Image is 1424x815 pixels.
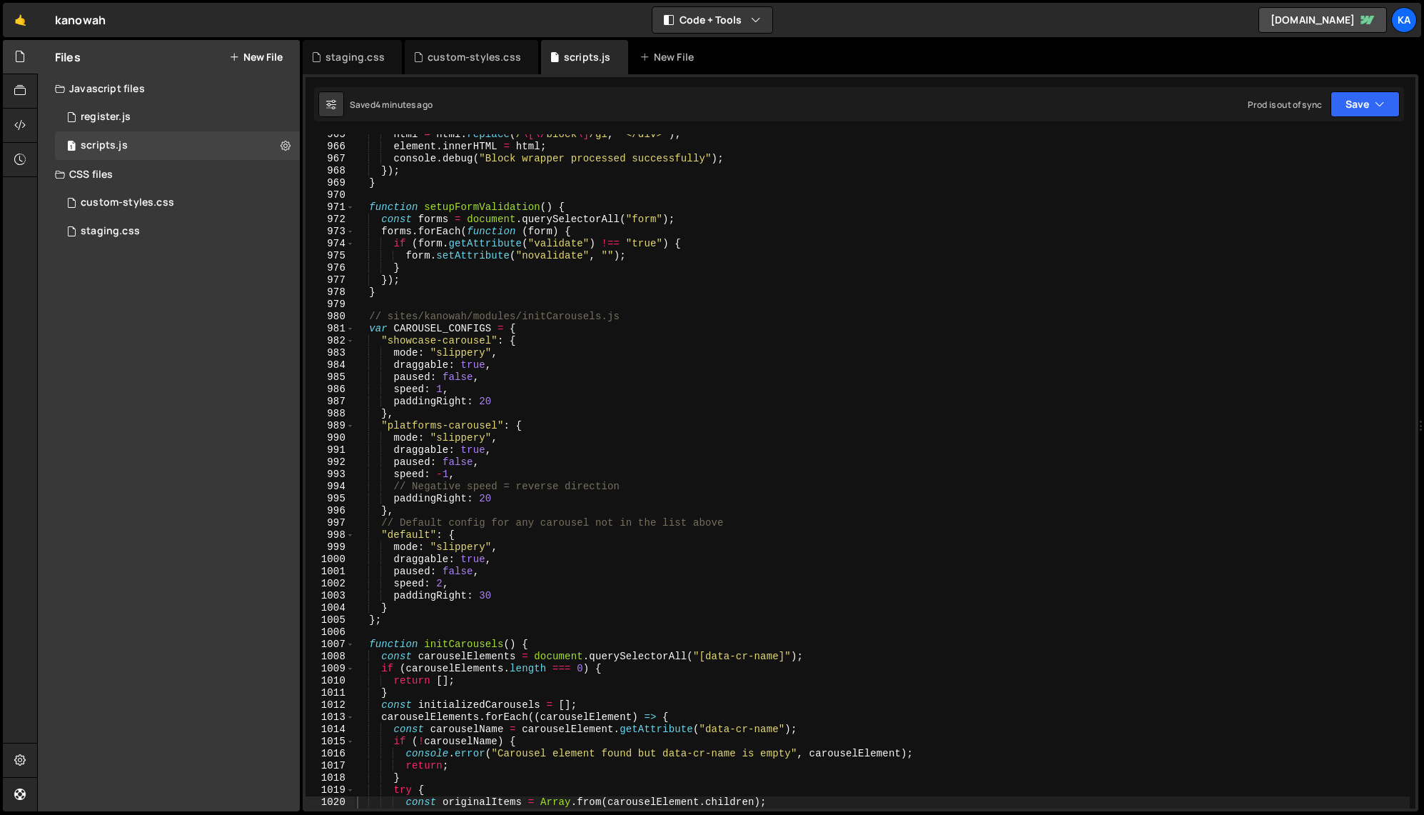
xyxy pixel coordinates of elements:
div: 971 [305,201,355,214]
div: 989 [305,420,355,432]
div: 995 [305,493,355,505]
div: 1001 [305,566,355,578]
button: Code + Tools [652,7,772,33]
div: 1008 [305,651,355,663]
div: 975 [305,250,355,262]
div: 1013 [305,711,355,724]
div: 968 [305,165,355,177]
div: Prod is out of sync [1248,99,1322,111]
div: 983 [305,347,355,359]
div: 973 [305,226,355,238]
: 9382/24789.js [55,131,300,160]
div: 9382/48097.css [55,217,300,246]
div: 993 [305,469,355,481]
div: 9382/20450.css [55,189,300,217]
div: 987 [305,396,355,408]
div: 1011 [305,687,355,699]
div: 980 [305,311,355,323]
a: 🤙 [3,3,38,37]
div: 986 [305,384,355,396]
span: 1 [67,141,76,153]
div: 979 [305,299,355,311]
div: 1002 [305,578,355,590]
div: 967 [305,153,355,165]
div: 1014 [305,724,355,736]
div: 970 [305,189,355,201]
div: Saved [350,99,433,111]
div: 1020 [305,796,355,809]
div: 997 [305,517,355,529]
div: 974 [305,238,355,250]
div: 1007 [305,639,355,651]
div: 1010 [305,675,355,687]
div: 969 [305,177,355,189]
div: 965 [305,129,355,141]
div: 991 [305,444,355,456]
div: custom-styles.css [81,196,174,209]
div: Javascript files [38,74,300,103]
div: 1004 [305,602,355,614]
div: 988 [305,408,355,420]
div: 9382/20687.js [55,103,300,131]
div: 966 [305,141,355,153]
div: 1019 [305,784,355,796]
div: staging.css [81,225,140,238]
div: 976 [305,262,355,274]
div: 1015 [305,736,355,748]
div: 1018 [305,772,355,784]
div: 998 [305,529,355,541]
div: scripts.js [81,139,128,152]
button: New File [229,51,283,63]
div: register.js [81,111,131,124]
div: 1012 [305,699,355,711]
div: 4 minutes ago [375,99,433,111]
a: Ka [1391,7,1417,33]
div: 984 [305,359,355,371]
div: 1005 [305,614,355,626]
div: custom-styles.css [428,50,521,64]
div: 1006 [305,626,355,639]
div: New File [640,50,700,64]
div: 999 [305,541,355,554]
div: 1000 [305,554,355,566]
div: scripts.js [564,50,611,64]
div: kanowah [55,11,106,29]
div: CSS files [38,160,300,189]
div: 1009 [305,663,355,675]
div: 978 [305,286,355,299]
div: 994 [305,481,355,493]
div: 1016 [305,748,355,760]
div: 1017 [305,760,355,772]
div: 990 [305,432,355,444]
div: 1003 [305,590,355,602]
div: 981 [305,323,355,335]
div: 982 [305,335,355,347]
div: 972 [305,214,355,226]
div: 977 [305,274,355,286]
button: Save [1330,91,1400,117]
div: 992 [305,456,355,469]
div: 996 [305,505,355,517]
a: [DOMAIN_NAME] [1258,7,1387,33]
h2: Files [55,49,81,65]
div: 985 [305,371,355,384]
div: staging.css [325,50,385,64]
